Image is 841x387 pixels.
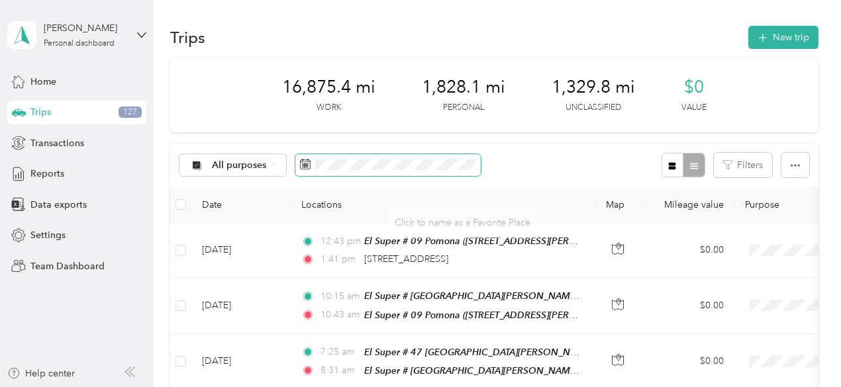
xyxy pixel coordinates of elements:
[385,206,540,239] div: Click to name as a Favorite Place
[684,77,704,98] span: $0
[44,40,115,48] div: Personal dashboard
[364,310,673,321] span: El Super # 09 Pomona ([STREET_ADDRESS][PERSON_NAME][US_STATE])
[282,77,375,98] span: 16,875.4 mi
[30,167,64,181] span: Reports
[364,236,673,247] span: El Super # 09 Pomona ([STREET_ADDRESS][PERSON_NAME][US_STATE])
[364,365,791,376] span: El Super # [GEOGRAPHIC_DATA][PERSON_NAME] ([STREET_ADDRESS][PERSON_NAME][US_STATE])
[30,228,66,242] span: Settings
[595,187,642,223] th: Map
[443,102,484,114] p: Personal
[44,21,126,35] div: [PERSON_NAME]
[30,136,84,150] span: Transactions
[119,107,142,118] span: 127
[566,102,621,114] p: Unclassified
[748,26,818,49] button: New trip
[364,347,805,358] span: El Super # 47 [GEOGRAPHIC_DATA][PERSON_NAME] ([STREET_ADDRESS][PERSON_NAME][US_STATE])
[191,278,291,333] td: [DATE]
[364,253,448,265] span: [STREET_ADDRESS]
[30,105,51,119] span: Trips
[191,223,291,278] td: [DATE]
[767,313,841,387] iframe: Everlance-gr Chat Button Frame
[642,223,734,278] td: $0.00
[7,366,75,380] button: Help center
[642,278,734,333] td: $0.00
[170,30,205,44] h1: Trips
[291,187,595,223] th: Locations
[552,77,635,98] span: 1,329.8 mi
[321,234,358,249] span: 12:43 pm
[317,102,341,114] p: Work
[321,345,358,359] span: 7:25 am
[191,187,291,223] th: Date
[364,290,791,302] span: El Super # [GEOGRAPHIC_DATA][PERSON_NAME] ([STREET_ADDRESS][PERSON_NAME][US_STATE])
[30,75,56,89] span: Home
[321,308,358,322] span: 10:43 am
[642,187,734,223] th: Mileage value
[321,289,358,304] span: 10:15 am
[681,102,707,114] p: Value
[714,153,772,177] button: Filters
[422,77,505,98] span: 1,828.1 mi
[212,161,267,170] span: All purposes
[321,363,358,378] span: 8:31 am
[30,259,105,273] span: Team Dashboard
[30,198,87,212] span: Data exports
[321,252,358,267] span: 1:41 pm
